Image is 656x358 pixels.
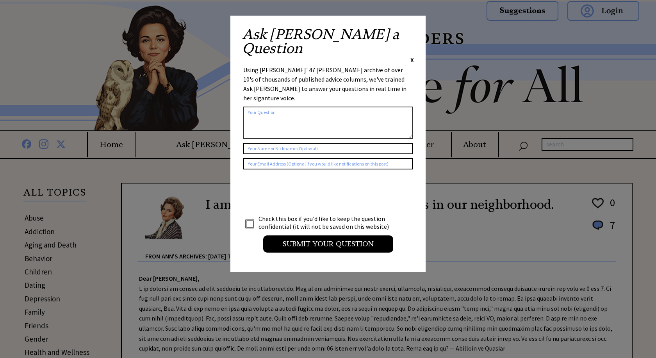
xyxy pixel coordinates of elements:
span: X [410,56,414,64]
td: Check this box if you'd like to keep the question confidential (it will not be saved on this webs... [258,214,396,231]
input: Submit your Question [263,235,393,253]
input: Your Name or Nickname (Optional) [243,143,413,154]
iframe: reCAPTCHA [243,177,362,208]
div: Using [PERSON_NAME]' 47 [PERSON_NAME] archive of over 10's of thousands of published advice colum... [243,65,413,103]
h2: Ask [PERSON_NAME] a Question [242,27,414,55]
input: Your Email Address (Optional if you would like notifications on this post) [243,158,413,169]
